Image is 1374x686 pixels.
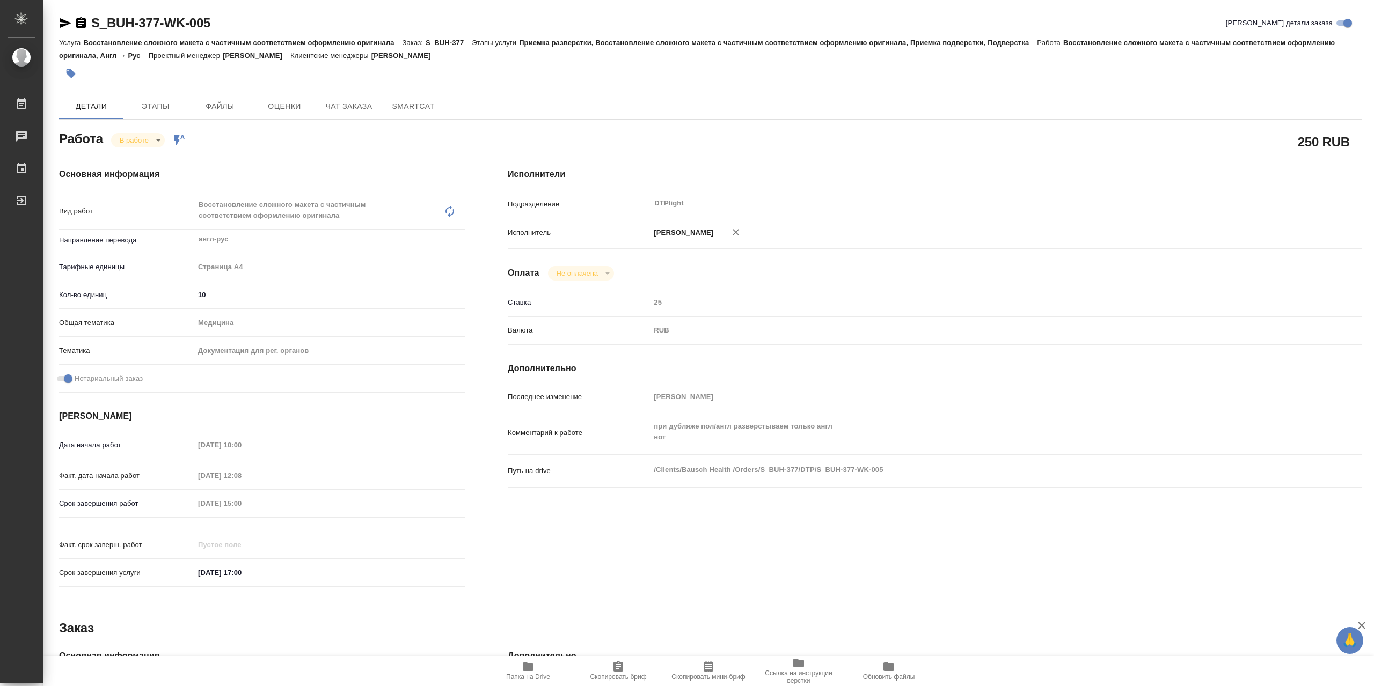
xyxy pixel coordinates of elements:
span: Оценки [259,100,310,113]
input: Пустое поле [194,437,288,453]
textarea: при дубляже пол/англ разверстываем только англ нот [650,417,1291,446]
button: Папка на Drive [483,656,573,686]
p: Восстановление сложного макета с частичным соответствием оформлению оригинала [83,39,402,47]
p: Исполнитель [508,227,650,238]
h2: Работа [59,128,103,147]
p: Работа [1037,39,1063,47]
p: Подразделение [508,199,650,210]
span: Папка на Drive [506,673,550,681]
p: Дата начала работ [59,440,194,451]
button: Удалить исполнителя [724,220,748,244]
h4: Оплата [508,267,539,279]
h2: 250 RUB [1298,132,1350,151]
input: ✎ Введи что-нибудь [194,287,465,303]
span: Скопировать мини-бриф [671,673,745,681]
p: Последнее изменение [508,392,650,402]
button: Скопировать ссылку для ЯМессенджера [59,17,72,29]
h2: Заказ [59,619,94,637]
p: Факт. дата начала работ [59,470,194,481]
input: Пустое поле [194,537,288,552]
p: Срок завершения работ [59,498,194,509]
p: Вид работ [59,206,194,217]
span: Скопировать бриф [590,673,646,681]
h4: Дополнительно [508,650,1362,662]
button: Ссылка на инструкции верстки [754,656,844,686]
p: Услуга [59,39,83,47]
input: Пустое поле [194,468,288,483]
p: [PERSON_NAME] [371,51,439,60]
p: Валюта [508,325,650,336]
p: Путь на drive [508,466,650,476]
button: Скопировать бриф [573,656,663,686]
span: Файлы [194,100,246,113]
p: [PERSON_NAME] [650,227,713,238]
span: Нотариальный заказ [75,373,143,384]
div: В работе [548,266,614,281]
button: Обновить файлы [844,656,934,686]
textarea: /Clients/Bausch Health /Orders/S_BUH-377/DTP/S_BUH-377-WK-005 [650,461,1291,479]
p: Ставка [508,297,650,308]
h4: [PERSON_NAME] [59,410,465,423]
button: Скопировать ссылку [75,17,87,29]
span: [PERSON_NAME] детали заказа [1226,18,1333,28]
button: В работе [116,136,152,145]
p: Проектный менеджер [149,51,223,60]
button: 🙏 [1336,627,1363,654]
button: Добавить тэг [59,62,83,85]
input: Пустое поле [650,294,1291,310]
div: Страница А4 [194,258,465,276]
p: Этапы услуги [472,39,519,47]
p: Тематика [59,345,194,356]
p: Факт. срок заверш. работ [59,540,194,550]
p: Тарифные единицы [59,262,194,272]
h4: Основная информация [59,168,465,181]
button: Скопировать мини-бриф [663,656,754,686]
input: Пустое поле [650,389,1291,404]
input: ✎ Введи что-нибудь [194,565,288,580]
div: RUB [650,321,1291,340]
h4: Основная информация [59,650,465,662]
button: Не оплачена [553,269,601,278]
p: Общая тематика [59,318,194,328]
span: Этапы [130,100,181,113]
span: Чат заказа [323,100,375,113]
span: Обновить файлы [863,673,915,681]
p: Приемка разверстки, Восстановление сложного макета с частичным соответствием оформлению оригинала... [519,39,1037,47]
span: 🙏 [1341,629,1359,652]
p: Кол-во единиц [59,290,194,300]
p: Срок завершения услуги [59,567,194,578]
span: Детали [65,100,117,113]
p: Комментарий к работе [508,427,650,438]
span: Ссылка на инструкции верстки [760,669,837,684]
input: Пустое поле [194,496,288,511]
p: S_BUH-377 [426,39,472,47]
div: Документация для рег. органов [194,342,465,360]
h4: Исполнители [508,168,1362,181]
div: Медицина [194,314,465,332]
h4: Дополнительно [508,362,1362,375]
p: Заказ: [403,39,426,47]
p: [PERSON_NAME] [223,51,290,60]
p: Направление перевода [59,235,194,246]
span: SmartCat [388,100,439,113]
a: S_BUH-377-WK-005 [91,16,210,30]
div: В работе [111,133,165,147]
p: Клиентские менеджеры [290,51,371,60]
